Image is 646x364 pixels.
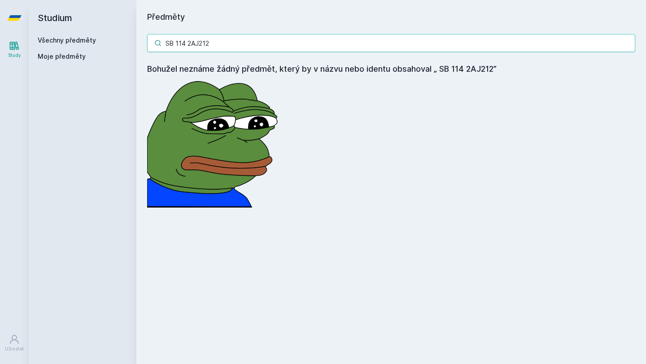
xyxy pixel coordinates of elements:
div: Study [8,52,21,59]
input: Název nebo ident předmětu… [147,34,635,52]
span: Moje předměty [38,52,86,61]
a: Study [2,36,27,63]
h4: Bohužel neznáme žádný předmět, který by v názvu nebo identu obsahoval „ SB 114 2AJ212” [147,63,635,75]
a: Uživatel [2,329,27,357]
h1: Předměty [147,11,635,23]
div: Uživatel [5,346,24,352]
a: Všechny předměty [38,36,96,44]
img: error_picture.png [147,75,282,208]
